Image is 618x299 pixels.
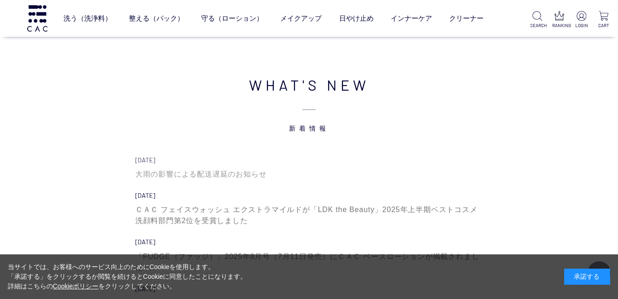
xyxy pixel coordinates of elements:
[135,251,483,273] div: 「FUDGE（ファッジ）」2025年8月号（7月11日発売）にＣＡＣ ベースローションが掲載されました
[391,6,432,30] a: インナーケア
[574,22,589,29] p: LOGIN
[135,191,483,200] div: [DATE]
[53,282,99,290] a: Cookieポリシー
[530,11,544,29] a: SEARCH
[552,11,566,29] a: RANKING
[77,96,541,132] span: 新着情報
[449,6,484,30] a: クリーナー
[77,74,541,132] h2: WHAT'S NEW
[564,269,610,285] div: 承諾する
[64,6,112,30] a: 洗う（洗浄料）
[135,156,483,165] div: [DATE]
[26,5,49,31] img: logo
[135,238,483,273] a: [DATE] 「FUDGE（ファッジ）」2025年8月号（7月11日発売）にＣＡＣ ベースローションが掲載されました
[135,156,483,180] a: [DATE] 大雨の影響による配送遅延のお知らせ
[574,11,589,29] a: LOGIN
[135,204,483,226] div: ＣＡＣ フェイスウォッシュ エクストラマイルドが「LDK the Beauty」2025年上半期ベストコスメ洗顔料部門第2位を受賞しました
[135,191,483,226] a: [DATE] ＣＡＣ フェイスウォッシュ エクストラマイルドが「LDK the Beauty」2025年上半期ベストコスメ洗顔料部門第2位を受賞しました
[596,11,611,29] a: CART
[135,238,483,247] div: [DATE]
[135,169,483,180] div: 大雨の影響による配送遅延のお知らせ
[552,22,566,29] p: RANKING
[201,6,263,30] a: 守る（ローション）
[8,262,247,291] div: 当サイトでは、お客様へのサービス向上のためにCookieを使用します。 「承諾する」をクリックするか閲覧を続けるとCookieに同意したことになります。 詳細はこちらの をクリックしてください。
[596,22,611,29] p: CART
[129,6,184,30] a: 整える（パック）
[280,6,322,30] a: メイクアップ
[339,6,374,30] a: 日やけ止め
[530,22,544,29] p: SEARCH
